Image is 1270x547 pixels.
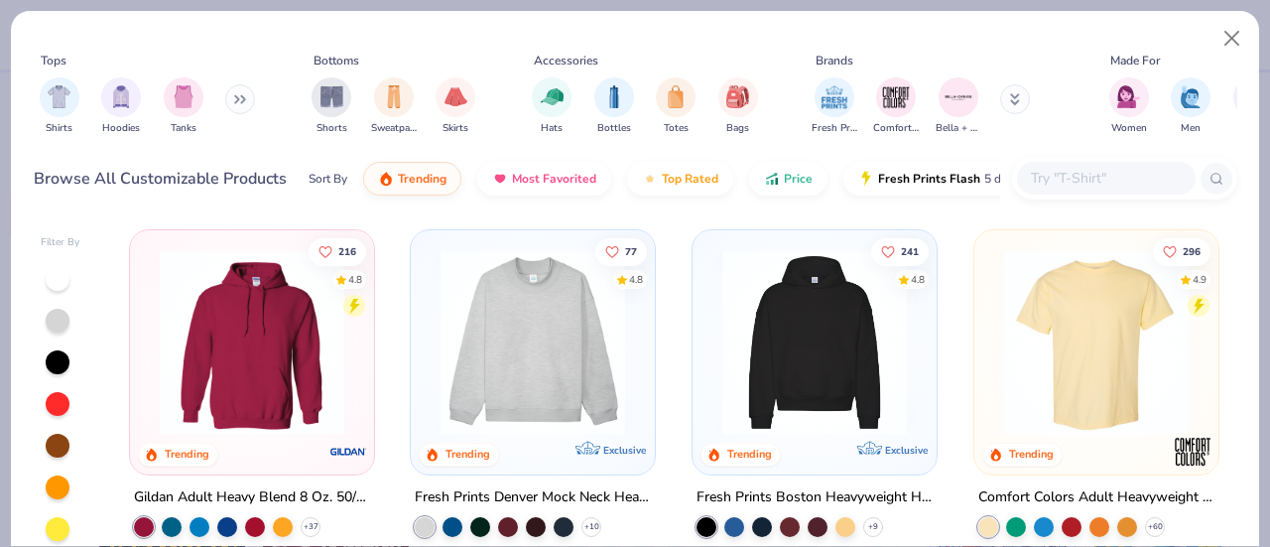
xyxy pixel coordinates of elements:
button: Like [1153,237,1210,265]
img: Men Image [1180,85,1202,108]
img: most_fav.gif [492,171,508,187]
span: + 9 [868,521,878,533]
span: Totes [664,121,689,136]
div: filter for Bags [718,77,758,136]
div: 4.9 [1193,272,1206,287]
img: trending.gif [378,171,394,187]
div: Browse All Customizable Products [34,167,287,191]
img: Bottles Image [603,85,625,108]
img: Totes Image [665,85,687,108]
span: Hats [541,121,563,136]
button: filter button [1171,77,1210,136]
div: Made For [1110,52,1160,69]
button: filter button [164,77,203,136]
img: 01756b78-01f6-4cc6-8d8a-3c30c1a0c8ac [150,250,354,435]
div: filter for Shirts [40,77,79,136]
span: Fresh Prints [812,121,857,136]
div: Sort By [309,170,347,188]
span: Hoodies [102,121,140,136]
button: filter button [1109,77,1149,136]
button: Like [596,237,648,265]
span: 296 [1183,246,1201,256]
img: Shirts Image [48,85,70,108]
div: filter for Shorts [312,77,351,136]
img: Comfort Colors logo [1173,432,1212,472]
div: filter for Bottles [594,77,634,136]
img: f5d85501-0dbb-4ee4-b115-c08fa3845d83 [431,250,635,435]
div: filter for Comfort Colors [873,77,919,136]
button: filter button [371,77,417,136]
span: Bella + Canvas [936,121,981,136]
button: filter button [101,77,141,136]
div: Brands [816,52,853,69]
span: Shorts [317,121,347,136]
img: Women Image [1117,85,1140,108]
span: Price [784,171,813,187]
button: Most Favorited [477,162,611,196]
button: Trending [363,162,461,196]
div: filter for Sweatpants [371,77,417,136]
img: a164e800-7022-4571-a324-30c76f641635 [353,250,558,435]
div: Fresh Prints Denver Mock Neck Heavyweight Sweatshirt [415,485,651,510]
img: Fresh Prints Image [820,82,849,112]
button: Price [749,162,827,196]
span: 77 [626,246,638,256]
img: 029b8af0-80e6-406f-9fdc-fdf898547912 [994,250,1199,435]
div: filter for Totes [656,77,696,136]
div: filter for Hoodies [101,77,141,136]
div: Comfort Colors Adult Heavyweight T-Shirt [978,485,1214,510]
button: filter button [873,77,919,136]
img: Sweatpants Image [383,85,405,108]
div: filter for Tanks [164,77,203,136]
div: 4.8 [348,272,362,287]
div: filter for Skirts [436,77,475,136]
button: filter button [656,77,696,136]
div: filter for Hats [532,77,571,136]
span: Skirts [443,121,468,136]
div: filter for Fresh Prints [812,77,857,136]
span: Most Favorited [512,171,596,187]
span: Exclusive [603,444,646,457]
button: filter button [718,77,758,136]
span: 241 [901,246,919,256]
div: filter for Men [1171,77,1210,136]
span: Men [1181,121,1201,136]
span: Exclusive [885,444,928,457]
button: filter button [812,77,857,136]
div: Gildan Adult Heavy Blend 8 Oz. 50/50 Hooded Sweatshirt [134,485,370,510]
span: Women [1111,121,1147,136]
input: Try "T-Shirt" [1029,167,1182,190]
img: Bella + Canvas Image [944,82,973,112]
span: Top Rated [662,171,718,187]
span: Trending [398,171,446,187]
span: + 10 [584,521,599,533]
img: Skirts Image [444,85,467,108]
button: filter button [40,77,79,136]
span: Fresh Prints Flash [878,171,980,187]
div: 4.8 [911,272,925,287]
button: Close [1213,20,1251,58]
img: TopRated.gif [642,171,658,187]
span: 5 day delivery [984,168,1058,191]
div: Tops [41,52,66,69]
button: filter button [312,77,351,136]
button: filter button [594,77,634,136]
img: Bags Image [726,85,748,108]
div: filter for Women [1109,77,1149,136]
span: + 60 [1147,521,1162,533]
span: + 37 [303,521,317,533]
span: Shirts [46,121,72,136]
button: Like [871,237,929,265]
button: Top Rated [627,162,733,196]
button: filter button [936,77,981,136]
button: Like [309,237,366,265]
div: filter for Bella + Canvas [936,77,981,136]
button: filter button [532,77,571,136]
button: filter button [436,77,475,136]
img: flash.gif [858,171,874,187]
div: Fresh Prints Boston Heavyweight Hoodie [697,485,933,510]
img: Shorts Image [320,85,343,108]
span: Tanks [171,121,196,136]
img: Comfort Colors Image [881,82,911,112]
div: Filter By [41,235,80,250]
